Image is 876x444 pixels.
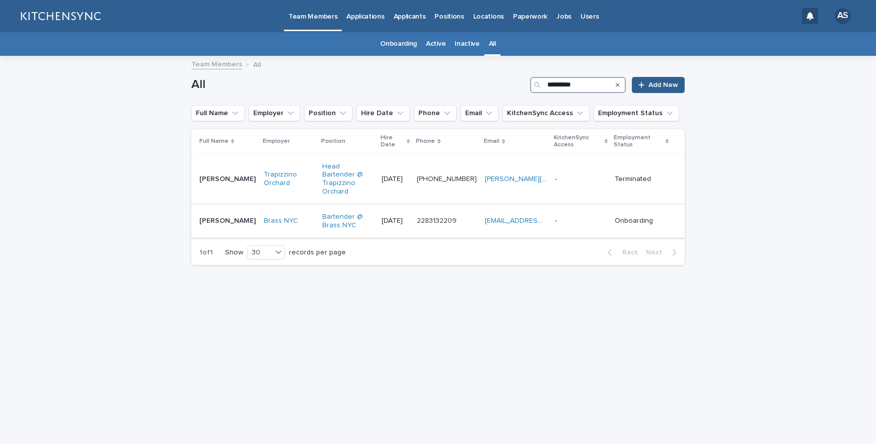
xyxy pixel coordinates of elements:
[485,175,653,183] a: [PERSON_NAME][EMAIL_ADDRESS][DOMAIN_NAME]
[646,249,668,256] span: Next
[614,132,663,151] p: Employment Status
[380,32,417,56] a: Onboarding
[554,132,602,151] p: KitchenSync Access
[555,175,607,184] p: -
[642,248,685,257] button: Next
[191,240,221,265] p: 1 of 1
[20,6,101,26] img: lGNCzQTxQVKGkIr0XjOy
[199,173,258,184] p: Beatrice Greeson
[321,136,345,147] p: Position
[191,154,685,204] tr: [PERSON_NAME][PERSON_NAME] Trapizzino Orchard Head Bartender @ Trapizzino Orchard [DATE][PHONE_NU...
[555,217,607,225] p: -
[356,105,410,121] button: Hire Date
[248,247,272,258] div: 30
[615,217,669,225] p: Onboarding
[304,105,352,121] button: Position
[253,58,261,69] p: All
[461,105,498,121] button: Email
[455,32,480,56] a: Inactive
[199,136,229,147] p: Full Name
[615,175,669,184] p: Terminated
[417,217,457,224] a: 2283132209
[600,248,642,257] button: Back
[264,217,298,225] a: Brass NYC
[191,204,685,238] tr: [PERSON_NAME][PERSON_NAME] Brass NYC Bartender @ Brass NYC [DATE]2283132209 [EMAIL_ADDRESS][DOMAI...
[264,170,314,188] a: Trapizzino Orchard
[382,175,409,184] p: [DATE]
[530,77,626,93] input: Search
[381,132,405,151] p: Hire Date
[199,215,258,225] p: Beatrice Greeson
[416,136,435,147] p: Phone
[382,217,409,225] p: [DATE]
[191,58,242,69] a: Team Members
[632,77,685,93] a: Add New
[249,105,300,121] button: Employer
[414,105,457,121] button: Phone
[225,248,243,257] p: Show
[502,105,590,121] button: KitchenSync Access
[191,105,245,121] button: Full Name
[648,81,678,88] span: Add New
[485,217,599,224] a: [EMAIL_ADDRESS][DOMAIN_NAME]
[417,175,477,183] a: [PHONE_NUMBER]
[191,77,526,92] h1: All
[289,248,346,257] p: records per page
[616,249,638,256] span: Back
[322,213,374,230] a: Bartender @ Brass NYC
[489,32,496,56] a: All
[426,32,446,56] a: Active
[322,162,374,196] a: Head Bartender @ Trapizzino Orchard
[594,105,679,121] button: Employment Status
[835,8,851,24] div: AS
[263,136,290,147] p: Employer
[484,136,499,147] p: Email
